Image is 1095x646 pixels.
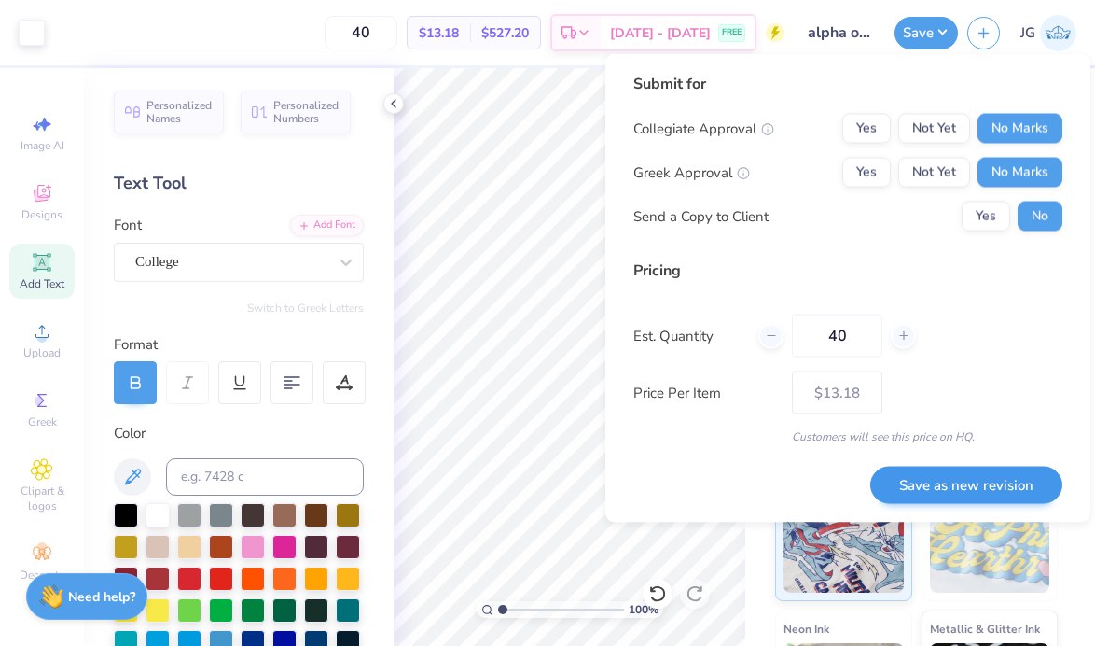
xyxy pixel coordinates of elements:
[783,499,904,593] img: Standard
[9,484,75,513] span: Clipart & logos
[930,499,1050,593] img: Puff Ink
[629,601,658,618] span: 100 %
[325,16,397,49] input: – –
[20,568,64,583] span: Decorate
[114,423,364,444] div: Color
[633,382,778,403] label: Price Per Item
[20,276,64,291] span: Add Text
[783,619,829,639] span: Neon Ink
[1040,15,1076,51] img: Jazmin Gatus
[842,114,891,144] button: Yes
[842,158,891,188] button: Yes
[894,17,958,49] button: Save
[633,205,769,227] div: Send a Copy to Client
[898,114,970,144] button: Not Yet
[114,171,364,196] div: Text Tool
[166,458,364,496] input: e.g. 7428 c
[722,26,742,39] span: FREE
[481,23,529,43] span: $527.20
[633,118,774,139] div: Collegiate Approval
[962,202,1010,232] button: Yes
[633,428,1062,445] div: Customers will see this price on HQ.
[633,73,1062,95] div: Submit for
[68,588,135,606] strong: Need help?
[1018,202,1062,232] button: No
[633,161,750,183] div: Greek Approval
[930,619,1040,639] span: Metallic & Glitter Ink
[28,414,57,429] span: Greek
[1020,15,1076,51] a: JG
[273,99,340,125] span: Personalized Numbers
[290,215,364,236] div: Add Font
[419,23,459,43] span: $13.18
[977,158,1062,188] button: No Marks
[870,466,1062,504] button: Save as new revision
[1020,22,1035,44] span: JG
[794,14,885,51] input: Untitled Design
[247,301,364,316] button: Switch to Greek Letters
[633,325,744,346] label: Est. Quantity
[633,260,1062,282] div: Pricing
[792,315,882,358] input: – –
[21,138,64,153] span: Image AI
[898,158,970,188] button: Not Yet
[610,23,711,43] span: [DATE] - [DATE]
[977,114,1062,144] button: No Marks
[146,99,213,125] span: Personalized Names
[114,215,142,236] label: Font
[114,334,366,356] div: Format
[21,207,62,222] span: Designs
[23,345,61,360] span: Upload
